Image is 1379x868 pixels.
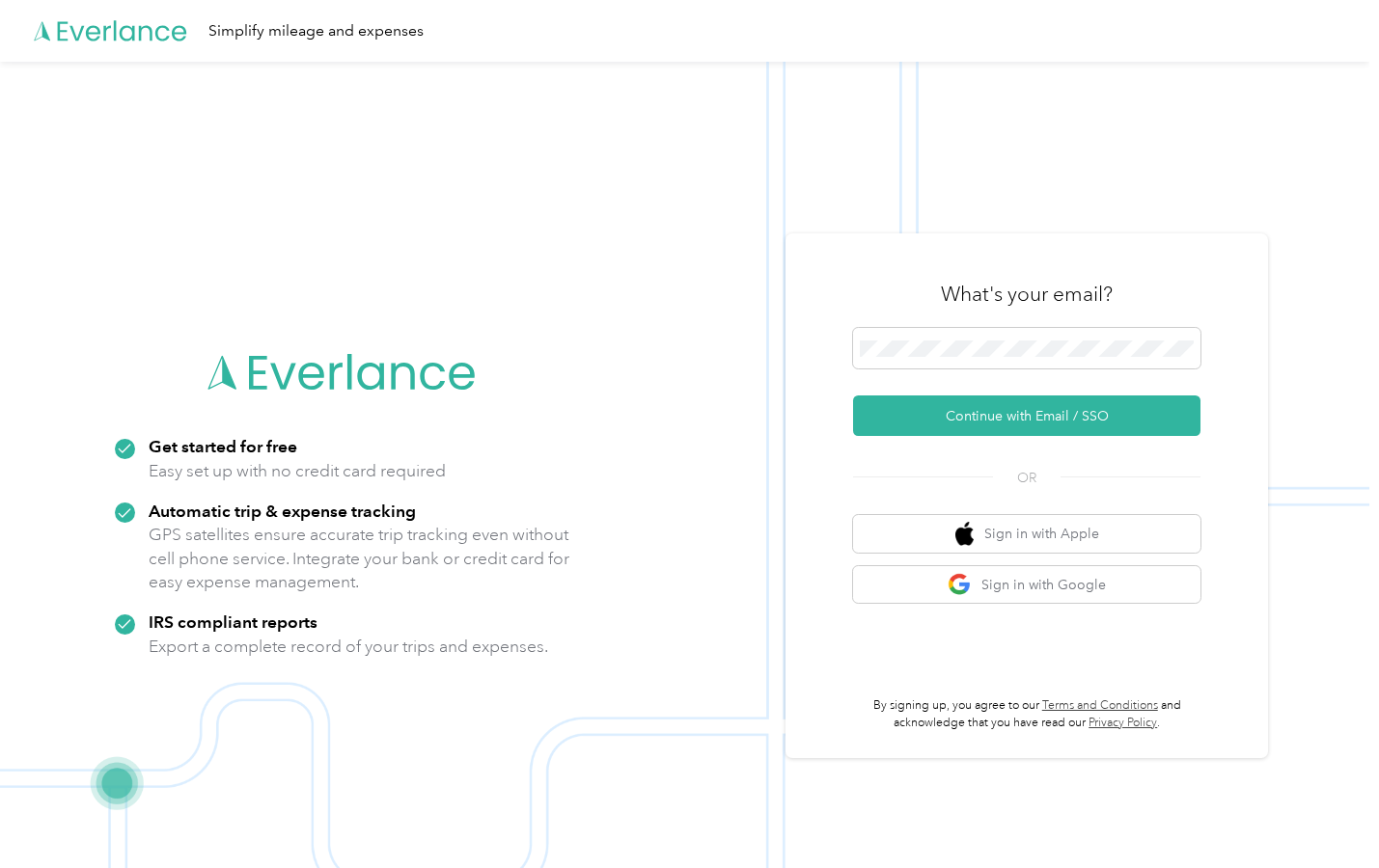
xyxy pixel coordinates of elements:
[941,281,1113,308] h3: What's your email?
[149,501,416,521] strong: Automatic trip & expense tracking
[1042,698,1158,713] a: Terms and Conditions
[149,611,317,632] strong: IRS compliant reports
[1089,716,1157,730] a: Privacy Policy
[853,395,1200,436] button: Continue with Email / SSO
[149,436,297,456] strong: Get started for free
[948,573,972,597] img: google logo
[853,566,1200,604] button: google logoSign in with Google
[993,468,1061,488] span: OR
[853,697,1200,731] p: By signing up, you agree to our and acknowledge that you have read our .
[149,635,548,659] p: Export a complete record of your trips and expenses.
[853,515,1200,553] button: apple logoSign in with Apple
[208,19,424,43] div: Simplify mileage and expenses
[955,522,975,546] img: apple logo
[149,459,446,483] p: Easy set up with no credit card required
[149,523,570,594] p: GPS satellites ensure accurate trip tracking even without cell phone service. Integrate your bank...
